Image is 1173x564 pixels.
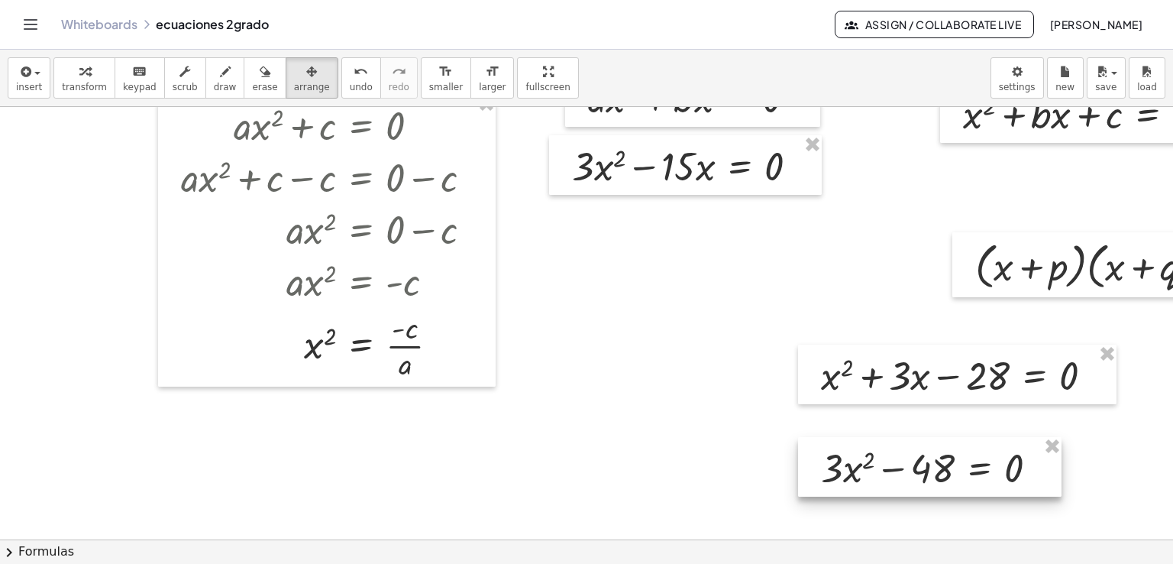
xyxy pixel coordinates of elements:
[1087,57,1126,99] button: save
[990,57,1044,99] button: settings
[1095,82,1116,92] span: save
[294,82,330,92] span: arrange
[485,63,499,81] i: format_size
[62,82,107,92] span: transform
[18,12,43,37] button: Toggle navigation
[429,82,463,92] span: smaller
[53,57,115,99] button: transform
[848,18,1021,31] span: Assign / Collaborate Live
[1037,11,1155,38] button: [PERSON_NAME]
[380,57,418,99] button: redoredo
[286,57,338,99] button: arrange
[1049,18,1142,31] span: [PERSON_NAME]
[421,57,471,99] button: format_sizesmaller
[123,82,157,92] span: keypad
[479,82,506,92] span: larger
[525,82,570,92] span: fullscreen
[835,11,1034,38] button: Assign / Collaborate Live
[392,63,406,81] i: redo
[132,63,147,81] i: keyboard
[1137,82,1157,92] span: load
[164,57,206,99] button: scrub
[350,82,373,92] span: undo
[1055,82,1074,92] span: new
[115,57,165,99] button: keyboardkeypad
[389,82,409,92] span: redo
[16,82,42,92] span: insert
[470,57,514,99] button: format_sizelarger
[1129,57,1165,99] button: load
[173,82,198,92] span: scrub
[354,63,368,81] i: undo
[244,57,286,99] button: erase
[205,57,245,99] button: draw
[999,82,1036,92] span: settings
[214,82,237,92] span: draw
[252,82,277,92] span: erase
[61,17,137,32] a: Whiteboards
[517,57,578,99] button: fullscreen
[8,57,50,99] button: insert
[1047,57,1084,99] button: new
[341,57,381,99] button: undoundo
[438,63,453,81] i: format_size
